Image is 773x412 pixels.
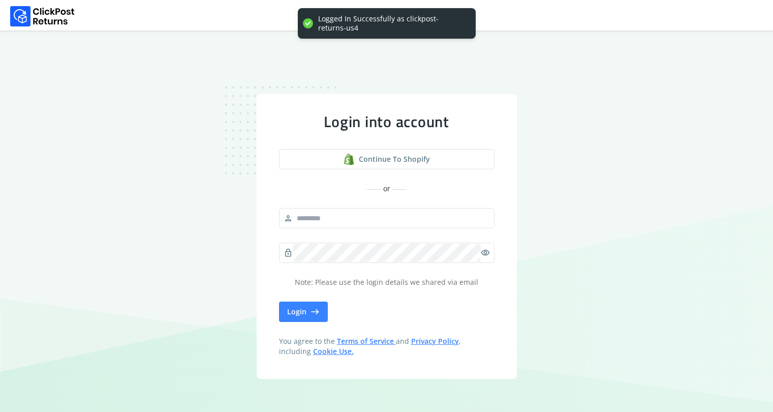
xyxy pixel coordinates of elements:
[279,302,328,322] button: Login east
[279,112,494,131] div: Login into account
[343,154,355,165] img: shopify logo
[10,6,75,26] img: Logo
[284,211,293,225] span: person
[279,149,494,169] button: Continue to shopify
[359,154,430,164] span: Continue to shopify
[279,149,494,169] a: shopify logoContinue to shopify
[279,184,494,194] div: or
[337,336,396,346] a: Terms of Service
[311,305,320,319] span: east
[279,277,494,287] p: Note: Please use the login details we shared via email
[284,246,293,260] span: lock
[481,246,490,260] span: visibility
[279,336,494,357] span: You agree to the and , including
[313,346,354,356] a: Cookie Use.
[411,336,459,346] a: Privacy Policy
[318,14,466,33] div: Logged In Successfully as clickpost-returns-us4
